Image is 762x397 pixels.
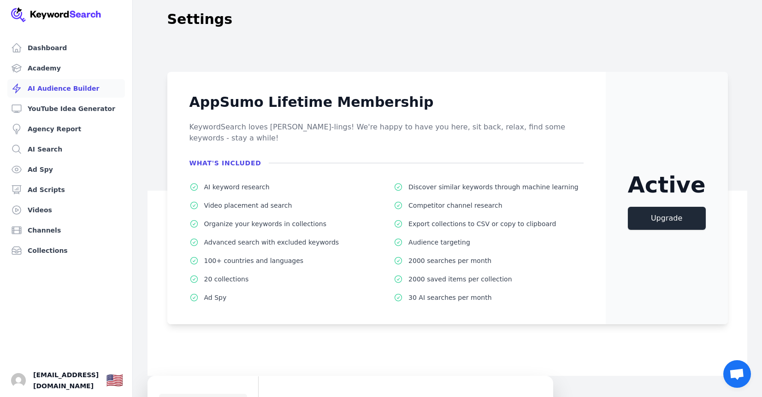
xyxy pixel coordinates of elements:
p: 2000 searches per month [408,256,491,265]
p: Discover similar keywords through machine learning [408,182,579,192]
a: AI Audience Builder [7,79,125,98]
a: YouTube Idea Generator [7,99,125,118]
a: Ad Spy [7,160,125,179]
a: Ad Scripts [7,181,125,199]
a: Channels [7,221,125,239]
button: 🇺🇸 [106,371,123,390]
span: Active [628,174,706,196]
span: [EMAIL_ADDRESS][DOMAIN_NAME] [33,369,99,391]
p: KeywordSearch loves [PERSON_NAME]-lings! We're happy to have you here, sit back, relax, find some... [189,122,584,144]
a: AI Search [7,140,125,158]
p: Organize your keywords in collections [204,219,326,228]
h1: Settings [167,11,233,28]
p: Audience targeting [408,238,470,247]
a: Dashboard [7,39,125,57]
a: Agency Report [7,120,125,138]
a: Upgrade [628,207,706,230]
p: Video placement ad search [204,201,292,210]
button: Open user button [11,373,26,388]
a: Collections [7,241,125,260]
a: Open chat [723,360,751,388]
p: 30 AI searches per month [408,293,491,302]
a: Videos [7,201,125,219]
p: Advanced search with excluded keywords [204,238,339,247]
p: AI keyword research [204,182,270,192]
p: Competitor channel research [408,201,502,210]
h3: AppSumo Lifetime Membership [189,94,584,111]
p: 2000 saved items per collection [408,274,512,284]
img: Your Company [11,7,101,22]
div: 🇺🇸 [106,372,123,389]
h4: What's included [189,158,269,168]
p: Export collections to CSV or copy to clipboard [408,219,556,228]
p: 20 collections [204,274,249,284]
p: Ad Spy [204,293,227,302]
p: 100+ countries and languages [204,256,304,265]
a: Academy [7,59,125,77]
